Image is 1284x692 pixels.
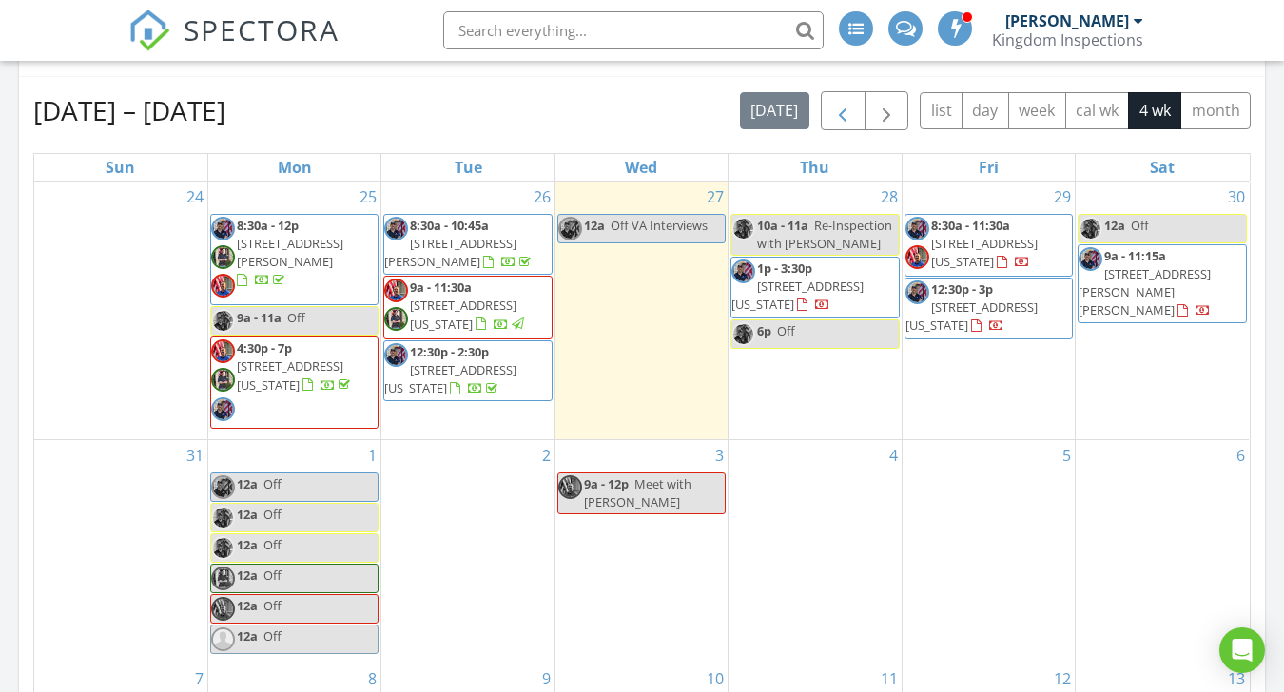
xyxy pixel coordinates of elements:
[410,343,489,360] span: 12:30p - 2:30p
[1219,627,1265,673] div: Open Intercom Messenger
[237,235,343,270] span: [STREET_ADDRESS][PERSON_NAME]
[211,567,235,590] img: img_6510.jpeg
[731,278,864,313] span: [STREET_ADDRESS][US_STATE]
[1233,440,1249,471] a: Go to September 6, 2025
[211,217,235,240] img: image.jpg
[34,439,207,663] td: Go to August 31, 2025
[740,92,809,129] button: [DATE]
[128,26,340,66] a: SPECTORA
[237,475,258,492] span: 12a
[554,439,728,663] td: Go to September 3, 2025
[865,91,909,130] button: Next
[975,154,1002,181] a: Friday
[611,217,708,234] span: Off VA Interviews
[410,217,489,234] span: 8:30a - 10:45a
[1224,182,1249,212] a: Go to August 30, 2025
[183,182,207,212] a: Go to August 24, 2025
[962,92,1009,129] button: day
[1008,92,1066,129] button: week
[554,182,728,439] td: Go to August 27, 2025
[237,339,292,356] span: 4:30p - 7p
[263,627,282,644] span: Off
[885,440,902,471] a: Go to September 4, 2025
[729,182,902,439] td: Go to August 28, 2025
[263,597,282,614] span: Off
[211,597,235,621] img: img_9251.jpg
[1104,217,1125,234] span: 12a
[703,182,728,212] a: Go to August 27, 2025
[558,217,582,240] img: image.jpg
[237,339,354,393] a: 4:30p - 7p [STREET_ADDRESS][US_STATE]
[931,235,1038,270] span: [STREET_ADDRESS][US_STATE]
[451,154,486,181] a: Tuesday
[211,506,235,529] img: image.jpg
[1146,154,1178,181] a: Saturday
[731,259,755,283] img: image.jpg
[821,91,866,130] button: Previous
[711,440,728,471] a: Go to September 3, 2025
[211,397,235,421] img: image.jpg
[1079,265,1211,318] span: [STREET_ADDRESS][PERSON_NAME][PERSON_NAME]
[584,475,691,510] span: Meet with [PERSON_NAME]
[796,154,833,181] a: Thursday
[263,567,282,584] span: Off
[274,154,316,181] a: Monday
[381,182,554,439] td: Go to August 26, 2025
[905,217,929,240] img: image.jpg
[731,322,755,346] img: image.jpg
[1065,92,1130,129] button: cal wk
[383,276,552,338] a: 9a - 11:30a [STREET_ADDRESS][US_STATE]
[1078,244,1247,324] a: 9a - 11:15a [STREET_ADDRESS][PERSON_NAME][PERSON_NAME]
[905,278,1073,339] a: 12:30p - 3p [STREET_ADDRESS][US_STATE]
[757,217,892,252] span: Re-Inspection with [PERSON_NAME]
[34,182,207,439] td: Go to August 24, 2025
[33,91,225,129] h2: [DATE] – [DATE]
[211,475,235,499] img: image.jpg
[210,214,379,306] a: 8:30a - 12p [STREET_ADDRESS][PERSON_NAME]
[184,10,340,49] span: SPECTORA
[584,217,605,234] span: 12a
[931,217,1038,270] a: 8:30a - 11:30a [STREET_ADDRESS][US_STATE]
[1005,11,1129,30] div: [PERSON_NAME]
[558,475,582,499] img: img_9251.jpg
[287,309,305,326] span: Off
[1104,247,1166,264] span: 9a - 11:15a
[211,309,235,333] img: image.jpg
[410,279,472,296] span: 9a - 11:30a
[237,536,258,553] span: 12a
[210,336,379,429] a: 4:30p - 7p [STREET_ADDRESS][US_STATE]
[207,439,380,663] td: Go to September 1, 2025
[381,439,554,663] td: Go to September 2, 2025
[384,217,535,270] a: 8:30a - 10:45a [STREET_ADDRESS][PERSON_NAME]
[383,214,552,276] a: 8:30a - 10:45a [STREET_ADDRESS][PERSON_NAME]
[383,340,552,402] a: 12:30p - 2:30p [STREET_ADDRESS][US_STATE]
[877,182,902,212] a: Go to August 28, 2025
[384,361,516,396] span: [STREET_ADDRESS][US_STATE]
[729,439,902,663] td: Go to September 4, 2025
[183,440,207,471] a: Go to August 31, 2025
[384,235,516,270] span: [STREET_ADDRESS][PERSON_NAME]
[621,154,661,181] a: Wednesday
[1059,440,1075,471] a: Go to September 5, 2025
[237,217,343,289] a: 8:30a - 12p [STREET_ADDRESS][PERSON_NAME]
[207,182,380,439] td: Go to August 25, 2025
[730,257,899,318] a: 1p - 3:30p [STREET_ADDRESS][US_STATE]
[237,627,258,644] span: 12a
[1128,92,1181,129] button: 4 wk
[237,567,258,584] span: 12a
[211,339,235,363] img: img_9251.jpg
[211,627,235,651] img: default-user-f0147aede5fd5fa78ca7ade42f37bd4542148d508eef1c3d3ea960f66861d68b.jpg
[1180,92,1251,129] button: month
[931,217,1010,234] span: 8:30a - 11:30a
[1079,247,1102,271] img: image.jpg
[356,182,380,212] a: Go to August 25, 2025
[263,475,282,492] span: Off
[902,182,1075,439] td: Go to August 29, 2025
[905,214,1073,277] a: 8:30a - 11:30a [STREET_ADDRESS][US_STATE]
[920,92,963,129] button: list
[905,280,929,304] img: image.jpg
[384,307,408,331] img: img_6510.jpeg
[1079,217,1102,240] img: image.jpg
[443,11,824,49] input: Search everything...
[902,439,1075,663] td: Go to September 5, 2025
